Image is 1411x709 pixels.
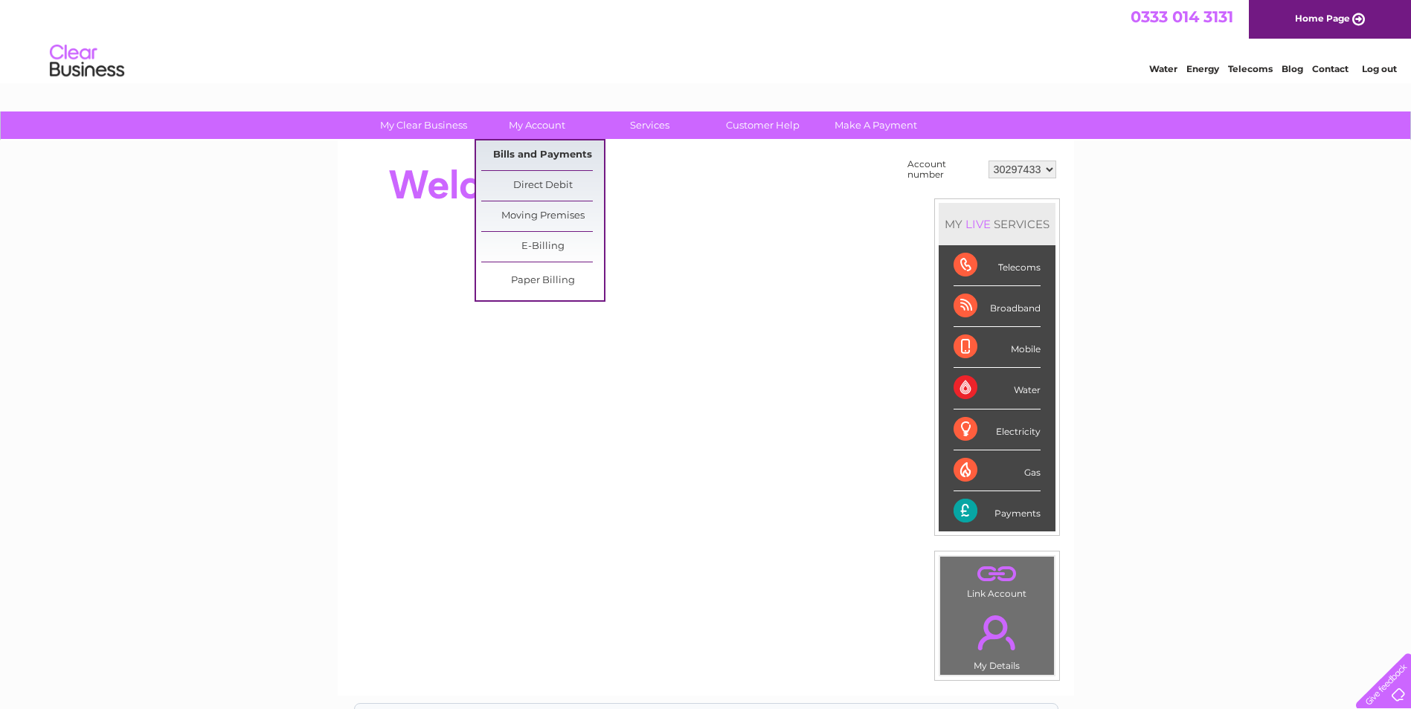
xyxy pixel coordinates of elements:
[962,217,994,231] div: LIVE
[475,111,598,139] a: My Account
[814,111,937,139] a: Make A Payment
[944,606,1050,658] a: .
[939,556,1055,603] td: Link Account
[481,266,604,296] a: Paper Billing
[954,327,1041,368] div: Mobile
[588,111,711,139] a: Services
[954,286,1041,327] div: Broadband
[954,409,1041,450] div: Electricity
[939,203,1055,245] div: MY SERVICES
[355,8,1058,72] div: Clear Business is a trading name of Verastar Limited (registered in [GEOGRAPHIC_DATA] No. 3667643...
[939,603,1055,676] td: My Details
[481,232,604,262] a: E-Billing
[481,201,604,231] a: Moving Premises
[1228,63,1273,74] a: Telecoms
[904,155,985,184] td: Account number
[954,450,1041,491] div: Gas
[1362,63,1397,74] a: Log out
[954,245,1041,286] div: Telecoms
[481,140,604,170] a: Bills and Payments
[1131,7,1233,26] a: 0333 014 3131
[701,111,824,139] a: Customer Help
[944,560,1050,586] a: .
[954,491,1041,531] div: Payments
[1149,63,1177,74] a: Water
[954,368,1041,409] div: Water
[49,39,125,84] img: logo.png
[362,111,485,139] a: My Clear Business
[1312,63,1349,74] a: Contact
[1186,63,1219,74] a: Energy
[1282,63,1303,74] a: Blog
[481,171,604,201] a: Direct Debit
